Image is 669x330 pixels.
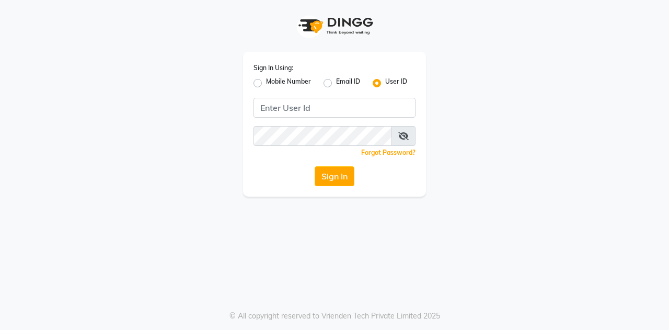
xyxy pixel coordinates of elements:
label: User ID [385,77,407,89]
a: Forgot Password? [361,149,416,156]
label: Mobile Number [266,77,311,89]
label: Email ID [336,77,360,89]
input: Username [253,126,392,146]
label: Sign In Using: [253,63,293,73]
button: Sign In [315,166,354,186]
img: logo1.svg [293,10,376,41]
input: Username [253,98,416,118]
